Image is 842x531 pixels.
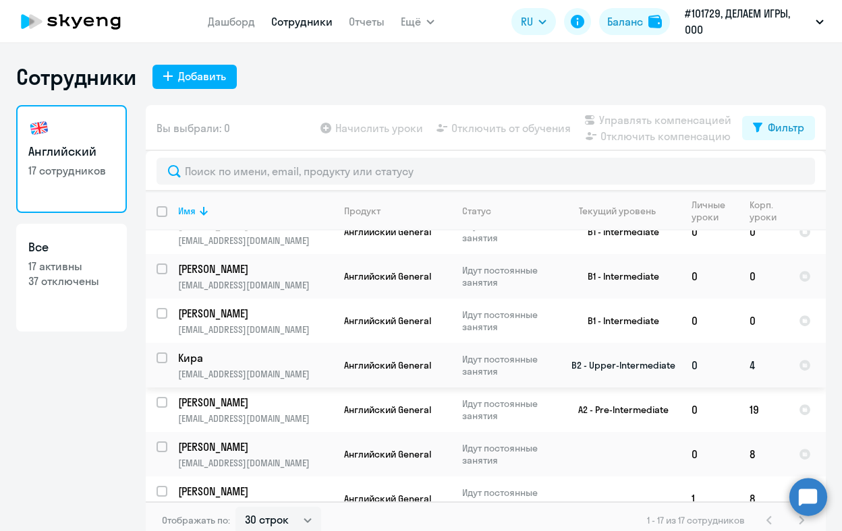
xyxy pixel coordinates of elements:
[750,199,779,223] div: Корп. уроки
[521,13,533,30] span: RU
[28,163,115,178] p: 17 сотрудников
[462,398,555,422] p: Идут постоянные занятия
[739,387,788,432] td: 19
[555,254,681,299] td: B1 - Intermediate
[692,199,738,223] div: Личные уроки
[157,158,815,185] input: Поиск по имени, email, продукту или статусу
[178,235,333,247] p: [EMAIL_ADDRESS][DOMAIN_NAME]
[555,387,681,432] td: A2 - Pre-Intermediate
[178,395,331,410] p: [PERSON_NAME]
[647,514,745,526] span: 1 - 17 из 17 сотрудников
[178,350,333,365] a: Кира
[157,120,230,136] span: Вы выбрали: 0
[178,457,333,469] p: [EMAIL_ADDRESS][DOMAIN_NAME]
[16,224,127,332] a: Все17 активны37 отключены
[271,15,333,28] a: Сотрудники
[681,343,739,387] td: 0
[681,299,739,343] td: 0
[681,432,739,476] td: 0
[678,5,831,38] button: #101729, ДЕЛАЕМ ИГРЫ, ООО
[566,205,680,217] div: Текущий уровень
[162,514,230,526] span: Отображать по:
[685,5,810,38] p: #101729, ДЕЛАЕМ ИГРЫ, ООО
[28,259,115,274] p: 17 активны
[599,8,670,35] button: Балансbalance
[739,432,788,476] td: 8
[511,8,556,35] button: RU
[344,205,381,217] div: Продукт
[344,226,431,238] span: Английский General
[462,487,555,511] p: Идут постоянные занятия
[648,15,662,28] img: balance
[555,210,681,254] td: B1 - Intermediate
[344,448,431,460] span: Английский General
[692,199,729,223] div: Личные уроки
[28,274,115,288] p: 37 отключены
[349,15,385,28] a: Отчеты
[178,205,333,217] div: Имя
[178,261,331,276] p: [PERSON_NAME]
[344,493,431,505] span: Английский General
[401,13,421,30] span: Ещё
[462,264,555,288] p: Идут постоянные занятия
[28,239,115,256] h3: Все
[208,15,255,28] a: Дашборд
[607,13,643,30] div: Баланс
[681,210,739,254] td: 0
[178,68,226,84] div: Добавить
[28,117,50,139] img: english
[555,343,681,387] td: B2 - Upper-Intermediate
[750,199,787,223] div: Корп. уроки
[16,63,136,90] h1: Сотрудники
[768,119,804,135] div: Фильтр
[462,309,555,333] p: Идут постоянные занятия
[739,210,788,254] td: 0
[739,299,788,343] td: 0
[739,476,788,521] td: 8
[178,368,333,380] p: [EMAIL_ADDRESS][DOMAIN_NAME]
[401,8,434,35] button: Ещё
[28,143,115,160] h3: Английский
[344,270,431,282] span: Английский General
[681,387,739,432] td: 0
[178,350,331,365] p: Кира
[344,359,431,371] span: Английский General
[178,439,333,454] a: [PERSON_NAME]
[178,306,331,321] p: [PERSON_NAME]
[462,205,555,217] div: Статус
[462,353,555,377] p: Идут постоянные занятия
[16,105,127,213] a: Английский17 сотрудников
[178,484,331,499] p: [PERSON_NAME]
[152,65,237,89] button: Добавить
[178,205,196,217] div: Имя
[178,484,333,499] a: [PERSON_NAME]
[555,299,681,343] td: B1 - Intermediate
[178,279,333,291] p: [EMAIL_ADDRESS][DOMAIN_NAME]
[462,220,555,244] p: Идут постоянные занятия
[344,315,431,327] span: Английский General
[178,261,333,276] a: [PERSON_NAME]
[178,412,333,425] p: [EMAIL_ADDRESS][DOMAIN_NAME]
[178,306,333,321] a: [PERSON_NAME]
[579,205,656,217] div: Текущий уровень
[681,476,739,521] td: 1
[739,343,788,387] td: 4
[178,439,331,454] p: [PERSON_NAME]
[344,205,451,217] div: Продукт
[462,205,491,217] div: Статус
[178,395,333,410] a: [PERSON_NAME]
[344,404,431,416] span: Английский General
[462,442,555,466] p: Идут постоянные занятия
[739,254,788,299] td: 0
[178,323,333,336] p: [EMAIL_ADDRESS][DOMAIN_NAME]
[742,116,815,140] button: Фильтр
[681,254,739,299] td: 0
